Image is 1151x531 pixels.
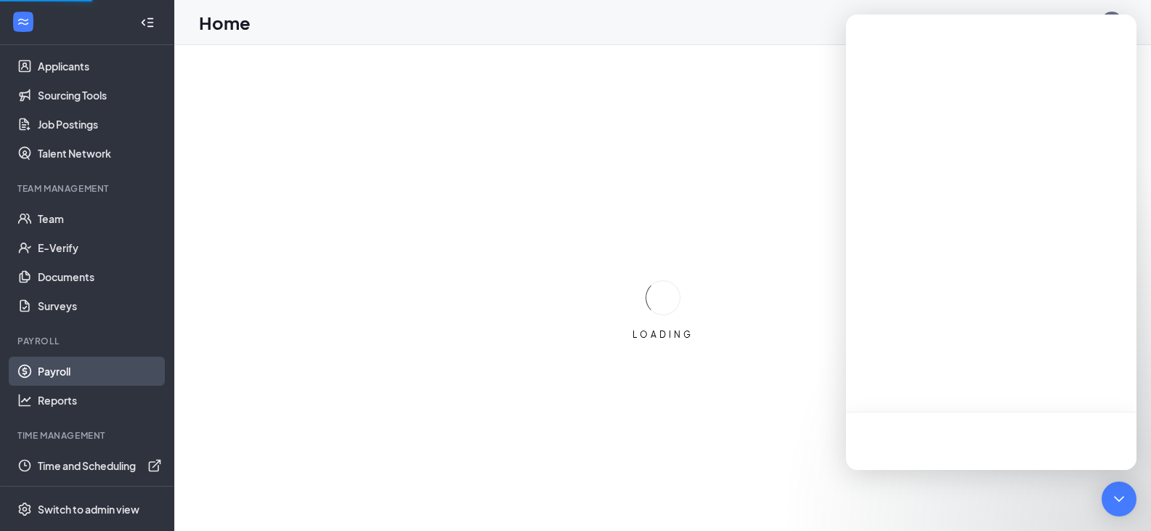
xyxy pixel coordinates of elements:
a: Team [38,204,162,233]
div: TIME MANAGEMENT [17,429,159,442]
a: Payroll [38,357,162,386]
svg: Collapse [140,15,155,30]
svg: Settings [17,502,32,516]
a: Job Postings [38,110,162,139]
div: Team Management [17,182,159,195]
a: Talent Network [38,139,162,168]
a: Sourcing Tools [38,81,162,110]
div: Open Intercom Messenger [1102,482,1136,516]
svg: WorkstreamLogo [16,15,30,29]
a: Documents [38,262,162,291]
a: Surveys [38,291,162,320]
a: Time and SchedulingExternalLink [38,451,162,480]
a: E-Verify [38,233,162,262]
a: Applicants [38,52,162,81]
div: Payroll [17,335,159,347]
div: LOADING [627,328,699,341]
svg: QuestionInfo [1071,14,1089,31]
svg: Notifications [1039,14,1057,31]
div: Switch to admin view [38,502,139,516]
a: Reports [38,386,162,415]
h1: Home [199,10,251,35]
